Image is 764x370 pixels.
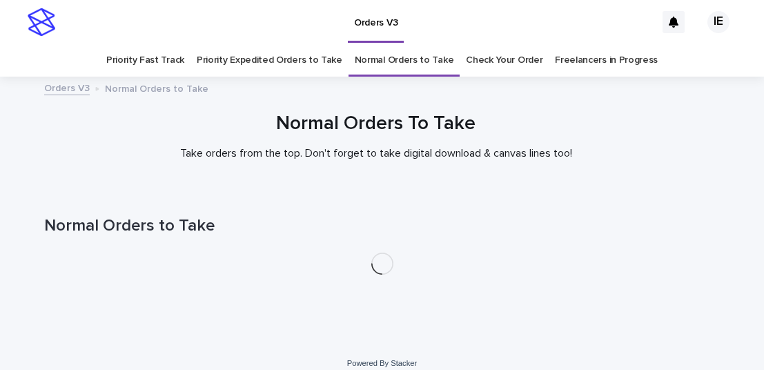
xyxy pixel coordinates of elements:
p: Normal Orders to Take [105,80,208,95]
a: Normal Orders to Take [355,44,454,77]
a: Check Your Order [466,44,542,77]
p: Take orders from the top. Don't forget to take digital download & canvas lines too! [100,147,652,160]
a: Orders V3 [44,79,90,95]
a: Priority Expedited Orders to Take [197,44,342,77]
h1: Normal Orders to Take [44,216,721,236]
h1: Normal Orders To Take [38,113,714,136]
img: stacker-logo-s-only.png [28,8,55,36]
div: IE [707,11,729,33]
a: Freelancers in Progress [555,44,658,77]
a: Powered By Stacker [347,359,417,367]
a: Priority Fast Track [106,44,184,77]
